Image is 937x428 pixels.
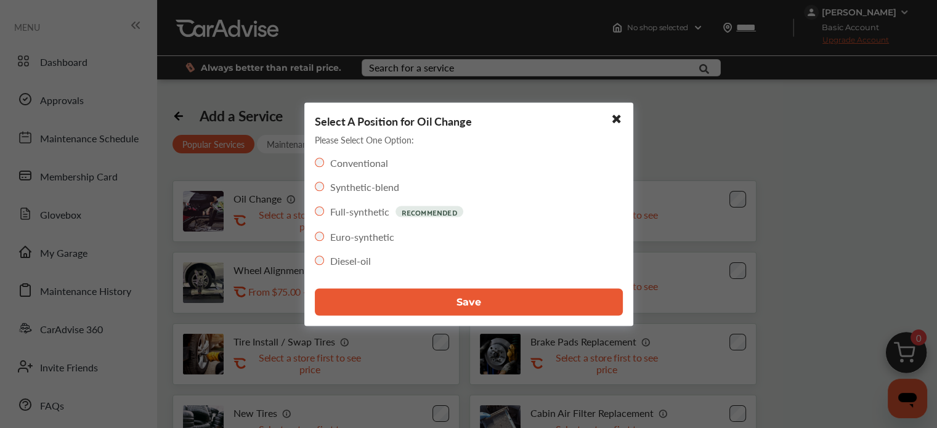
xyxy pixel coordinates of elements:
[395,206,463,217] p: RECOMMENDED
[330,179,399,193] label: Synthetic-blend
[330,204,389,219] label: Full-synthetic
[330,253,371,267] label: Diesel-oil
[315,113,472,128] p: Select A Position for Oil Change
[315,288,623,315] button: Save
[456,296,481,308] span: Save
[330,229,394,243] label: Euro-synthetic
[330,155,388,169] label: Conventional
[315,133,414,145] p: Please Select One Option:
